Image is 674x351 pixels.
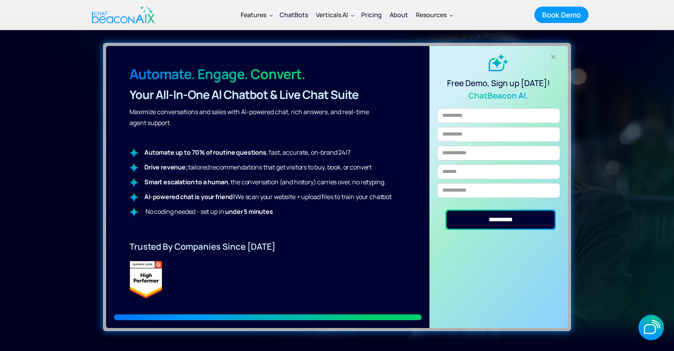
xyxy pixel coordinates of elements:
a: home [85,1,159,28]
strong: Automate up to 70% of routine questions [144,148,266,157]
a: Pricing [357,5,386,25]
strong: AI-powered chat is your friend! [144,192,235,201]
div: No coding needed - set up in [144,206,273,217]
div: , the conversation (and history) carries over, no retyping. [144,176,385,187]
strong: ChatBeacon AI. [468,90,529,101]
div: We scan your website + upload files to train your chatbot [144,191,392,202]
a: About [386,5,412,25]
div: Features [241,9,266,20]
h5: Trusted by companies Since [DATE] [106,240,429,253]
p: ‍ [129,132,382,143]
a: ChatBots [276,5,312,25]
strong: Drive revenue; [144,163,188,171]
img: Dropdown [450,14,453,17]
img: Dropdown [351,14,354,17]
div: Features [237,5,276,24]
div: Book Demo [542,10,581,20]
div: Verticals AI [312,5,357,24]
a: Book Demo [534,7,589,23]
h3: Automate. Engage. Convert. [129,65,382,83]
strong: Smart escalation to a human [144,178,228,186]
div: ChatBots [280,9,308,20]
div: Free Demo, Sign up [DATE]! [437,71,560,102]
div: Verticals AI [316,9,348,20]
div: Resources [412,5,456,24]
div: tailored recommendations that get visitors to buy, book, or convert [144,162,372,173]
form: Email Form [437,108,560,230]
div: About [390,9,408,20]
div: Resources [416,9,447,20]
div: Pricing [361,9,382,20]
div: + [547,51,560,63]
h4: Your all-in-one Al Chatbot & Live Chat Suite [129,87,382,102]
div: , fast, accurate, on-brand 24/7 [144,147,351,158]
strong: under 5 minutes [225,207,273,216]
p: Maximize conversations and sales with Al-powered chat, rich answers, and real-time agent support. [129,106,382,128]
img: Dropdown [270,14,273,17]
